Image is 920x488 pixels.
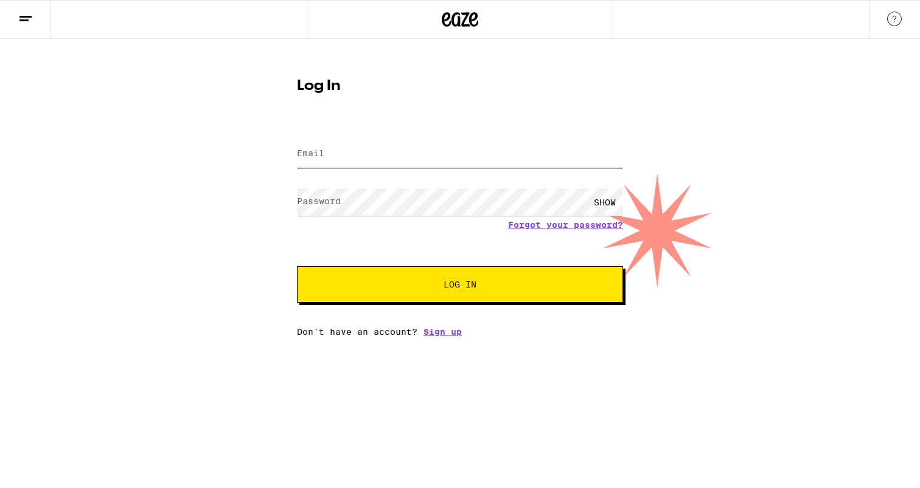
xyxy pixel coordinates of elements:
[297,196,341,206] label: Password
[508,220,623,230] a: Forgot your password?
[423,327,462,337] a: Sign up
[297,148,324,158] label: Email
[297,79,623,94] h1: Log In
[297,140,623,168] input: Email
[587,188,623,216] div: SHOW
[7,9,88,18] span: Hi. Need any help?
[444,280,476,289] span: Log In
[297,266,623,303] button: Log In
[297,327,623,337] div: Don't have an account?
